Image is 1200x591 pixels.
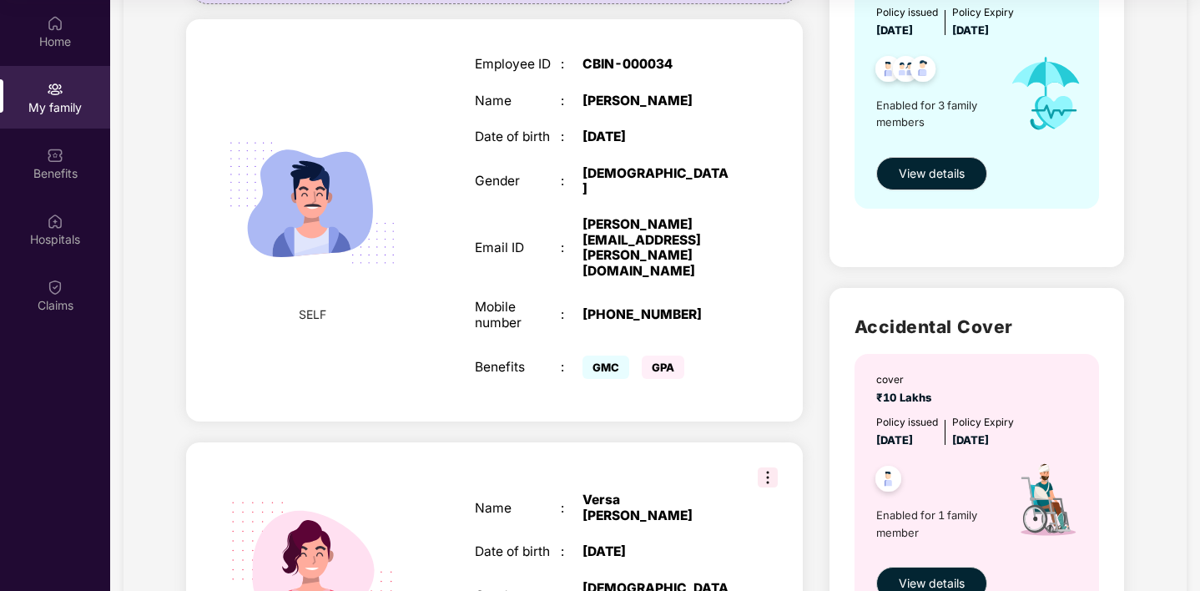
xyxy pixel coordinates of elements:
img: svg+xml;base64,PHN2ZyB4bWxucz0iaHR0cDovL3d3dy53My5vcmcvMjAwMC9zdmciIHdpZHRoPSIyMjQiIGhlaWdodD0iMT... [209,100,415,306]
div: Date of birth [475,544,561,559]
div: : [561,240,582,255]
img: svg+xml;base64,PHN2ZyBpZD0iSG9tZSIgeG1sbnM9Imh0dHA6Ly93d3cudzMub3JnLzIwMDAvc3ZnIiB3aWR0aD0iMjAiIG... [47,15,63,32]
div: Policy issued [876,5,938,21]
div: Date of birth [475,129,561,144]
div: Policy Expiry [952,5,1014,21]
img: svg+xml;base64,PHN2ZyB4bWxucz0iaHR0cDovL3d3dy53My5vcmcvMjAwMC9zdmciIHdpZHRoPSI0OC45NDMiIGhlaWdodD... [903,51,944,92]
div: : [561,544,582,559]
div: : [561,501,582,516]
img: svg+xml;base64,PHN2ZyBpZD0iSG9zcGl0YWxzIiB4bWxucz0iaHR0cDovL3d3dy53My5vcmcvMjAwMC9zdmciIHdpZHRoPS... [47,213,63,230]
div: [DATE] [582,544,733,559]
div: Name [475,501,561,516]
div: [PERSON_NAME][EMAIL_ADDRESS][PERSON_NAME][DOMAIN_NAME] [582,217,733,279]
img: icon [996,39,1097,149]
span: Enabled for 3 family members [876,97,996,131]
span: Enabled for 1 family member [876,507,996,541]
div: : [561,129,582,144]
span: GPA [642,356,684,379]
img: svg+xml;base64,PHN2ZyBpZD0iQ2xhaW0iIHhtbG5zPSJodHRwOi8vd3d3LnczLm9yZy8yMDAwL3N2ZyIgd2lkdGg9IjIwIi... [47,279,63,295]
button: View details [876,157,987,190]
div: : [561,360,582,375]
span: SELF [299,306,326,324]
div: cover [876,372,938,388]
div: Policy issued [876,415,938,431]
span: ₹10 Lakhs [876,391,938,404]
img: svg+xml;base64,PHN2ZyBpZD0iQmVuZWZpdHMiIHhtbG5zPSJodHRwOi8vd3d3LnczLm9yZy8yMDAwL3N2ZyIgd2lkdGg9Ij... [47,147,63,164]
div: Gender [475,174,561,189]
div: [DEMOGRAPHIC_DATA] [582,166,733,197]
img: svg+xml;base64,PHN2ZyB3aWR0aD0iMzIiIGhlaWdodD0iMzIiIHZpZXdCb3g9IjAgMCAzMiAzMiIgZmlsbD0ibm9uZSIgeG... [758,467,778,487]
div: Name [475,93,561,109]
div: [DATE] [582,129,733,144]
span: [DATE] [952,23,989,37]
h2: Accidental Cover [855,313,1099,341]
div: Versa [PERSON_NAME] [582,492,733,523]
img: svg+xml;base64,PHN2ZyB4bWxucz0iaHR0cDovL3d3dy53My5vcmcvMjAwMC9zdmciIHdpZHRoPSI0OC45NDMiIGhlaWdodD... [868,461,909,502]
div: Mobile number [475,300,561,331]
img: icon [996,449,1097,558]
span: View details [899,164,965,183]
div: Email ID [475,240,561,255]
img: svg+xml;base64,PHN2ZyB4bWxucz0iaHR0cDovL3d3dy53My5vcmcvMjAwMC9zdmciIHdpZHRoPSI0OC45MTUiIGhlaWdodD... [885,51,926,92]
div: [PERSON_NAME] [582,93,733,109]
div: [PHONE_NUMBER] [582,307,733,322]
span: GMC [582,356,629,379]
div: CBIN-000034 [582,57,733,72]
div: Policy Expiry [952,415,1014,431]
img: svg+xml;base64,PHN2ZyB3aWR0aD0iMjAiIGhlaWdodD0iMjAiIHZpZXdCb3g9IjAgMCAyMCAyMCIgZmlsbD0ibm9uZSIgeG... [47,81,63,98]
div: : [561,57,582,72]
span: [DATE] [876,23,913,37]
div: : [561,93,582,109]
div: : [561,307,582,322]
div: Employee ID [475,57,561,72]
img: svg+xml;base64,PHN2ZyB4bWxucz0iaHR0cDovL3d3dy53My5vcmcvMjAwMC9zdmciIHdpZHRoPSI0OC45NDMiIGhlaWdodD... [868,51,909,92]
div: : [561,174,582,189]
span: [DATE] [876,433,913,447]
div: Benefits [475,360,561,375]
span: [DATE] [952,433,989,447]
